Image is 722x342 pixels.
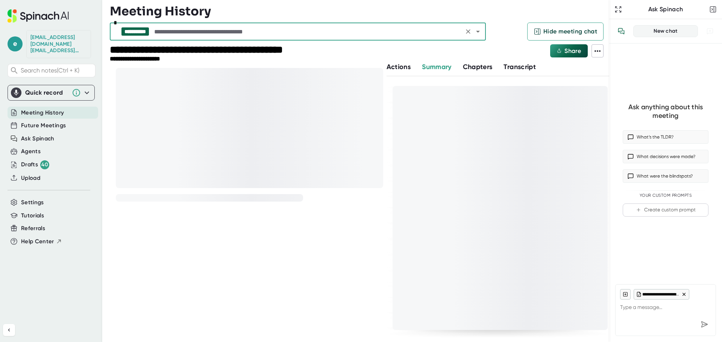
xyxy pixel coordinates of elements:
[463,26,473,37] button: Clear
[21,211,44,220] button: Tutorials
[504,63,536,71] span: Transcript
[422,62,451,72] button: Summary
[21,134,55,143] button: Ask Spinach
[21,174,40,182] button: Upload
[698,318,711,331] div: Send message
[21,147,41,156] button: Agents
[21,237,54,246] span: Help Center
[21,160,49,169] div: Drafts
[463,63,493,71] span: Chapters
[40,160,49,169] div: 40
[638,28,693,35] div: New chat
[21,108,64,117] button: Meeting History
[21,121,66,130] button: Future Meetings
[623,193,708,198] div: Your Custom Prompts
[110,4,211,18] h3: Meeting History
[623,130,708,144] button: What’s the TLDR?
[527,23,604,41] button: Hide meeting chat
[623,103,708,120] div: Ask anything about this meeting
[504,62,536,72] button: Transcript
[614,24,629,39] button: View conversation history
[8,36,23,51] span: e
[564,47,581,54] span: Share
[387,62,411,72] button: Actions
[708,4,718,15] button: Close conversation sidebar
[473,26,483,37] button: Open
[463,62,493,72] button: Chapters
[550,44,588,57] button: Share
[21,237,62,246] button: Help Center
[613,4,623,15] button: Expand to Ask Spinach page
[25,89,68,96] div: Quick record
[3,324,15,336] button: Collapse sidebar
[623,150,708,163] button: What decisions were made?
[623,169,708,183] button: What were the blindspots?
[21,224,45,233] button: Referrals
[543,27,597,36] span: Hide meeting chat
[623,6,708,13] div: Ask Spinach
[11,85,91,100] div: Quick record
[21,160,49,169] button: Drafts 40
[422,63,451,71] span: Summary
[21,67,93,74] span: Search notes (Ctrl + K)
[21,198,44,207] button: Settings
[30,34,87,54] div: edotson@starrez.com edotson@starrez.com
[387,63,411,71] span: Actions
[623,203,708,217] button: Create custom prompt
